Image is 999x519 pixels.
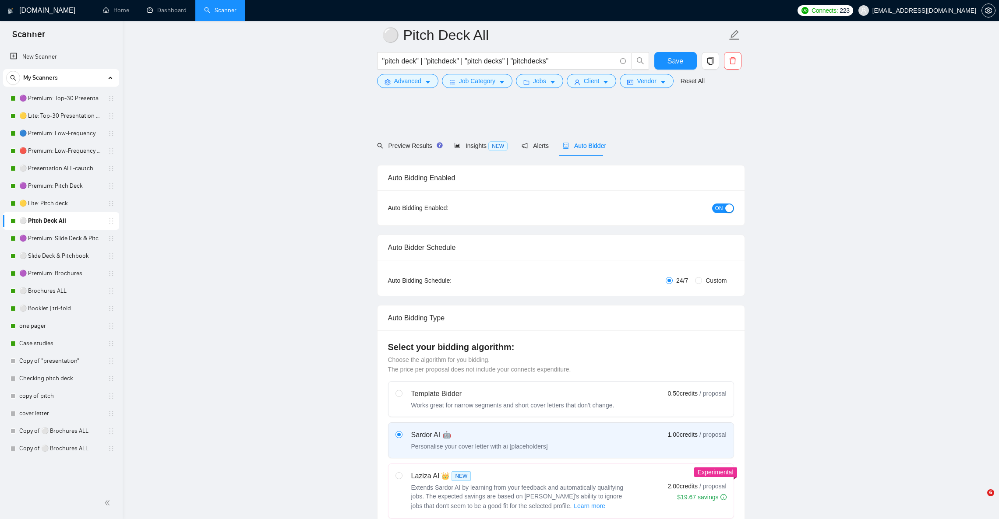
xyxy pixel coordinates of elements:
iframe: Intercom live chat [969,489,990,510]
span: Custom [702,276,730,285]
span: holder [108,112,115,119]
a: 🟣 Premium: Top-30 Presentation Keywords [19,90,102,107]
span: caret-down [550,79,556,85]
button: folderJobscaret-down [516,74,563,88]
span: holder [108,270,115,277]
span: holder [108,217,115,224]
span: holder [108,235,115,242]
input: Scanner name... [382,24,727,46]
span: copy [702,57,719,65]
div: Auto Bidding Enabled: [388,203,503,213]
span: NEW [488,141,508,151]
li: My Scanners [3,69,119,457]
span: edit [729,29,740,41]
a: Copy of ⚪ Brochures ALL [19,422,102,440]
span: holder [108,95,115,102]
span: holder [108,288,115,295]
span: Alerts [522,142,549,149]
span: bars [449,79,455,85]
span: NEW [452,471,471,481]
span: area-chart [454,142,460,148]
span: 1.00 credits [668,430,698,439]
span: robot [563,143,569,149]
span: notification [522,143,528,149]
span: Preview Results [377,142,440,149]
span: Jobs [533,76,546,86]
span: Vendor [637,76,656,86]
span: Connects: [812,6,838,15]
span: holder [108,200,115,207]
span: holder [108,428,115,435]
span: Insights [454,142,508,149]
a: one pager [19,317,102,335]
a: New Scanner [10,48,112,66]
span: search [7,75,20,81]
span: Experimental [698,469,734,476]
span: info-circle [720,494,727,500]
span: 223 [840,6,849,15]
a: 🟣 Premium: Slide Deck & Pitchbook [19,230,102,247]
button: setting [981,4,995,18]
span: caret-down [660,79,666,85]
button: search [6,71,20,85]
div: Works great for narrow segments and short cover letters that don't change. [411,401,614,410]
button: settingAdvancedcaret-down [377,74,438,88]
button: delete [724,52,741,70]
span: My Scanners [23,69,58,87]
span: holder [108,445,115,452]
a: copy of pitch [19,387,102,405]
div: Tooltip anchor [436,141,444,149]
span: double-left [104,498,113,507]
h4: Select your bidding algorithm: [388,341,734,353]
a: Case studies [19,335,102,352]
a: ⚪ Slide Deck & Pitchbook [19,247,102,265]
span: search [377,143,383,149]
a: 🔴 Premium: Low-Frequency Presentations [19,142,102,160]
a: Checking pitch deck [19,370,102,387]
span: caret-down [499,79,505,85]
a: 🟡 Lite: Pitch deck [19,195,102,212]
span: holder [108,252,115,259]
span: 👑 [441,471,450,481]
div: Auto Bidding Enabled [388,165,734,190]
span: user [861,7,867,14]
span: Learn more [574,501,605,511]
span: idcard [627,79,633,85]
span: folder [523,79,530,85]
span: setting [385,79,391,85]
span: / proposal [699,482,726,491]
a: searchScanner [204,7,237,14]
span: holder [108,375,115,382]
a: cover letter [19,405,102,422]
div: Auto Bidder Schedule [388,235,734,260]
span: holder [108,165,115,172]
a: 🟣 Premium: Pitch Deck [19,177,102,195]
a: 🟣 Premium: Brochures [19,265,102,282]
span: / proposal [699,430,726,439]
a: Copy of ⚪ Brochures ALL [19,440,102,457]
span: Advanced [394,76,421,86]
div: Personalise your cover letter with ai [placeholders] [411,442,548,451]
span: Extends Sardor AI by learning from your feedback and automatically qualifying jobs. The expected ... [411,484,624,509]
span: holder [108,130,115,137]
span: user [574,79,580,85]
span: 2.00 credits [668,481,698,491]
a: ⚪ Booklet | tri-fold... [19,300,102,317]
span: Save [667,56,683,67]
div: Laziza AI [411,471,630,481]
span: holder [108,410,115,417]
span: caret-down [425,79,431,85]
button: Laziza AI NEWExtends Sardor AI by learning from your feedback and automatically qualifying jobs. ... [573,501,606,511]
span: holder [108,358,115,365]
div: Auto Bidding Type [388,305,734,330]
a: Copy of "presentation" [19,352,102,370]
div: Auto Bidding Schedule: [388,276,503,285]
span: Job Category [459,76,495,86]
span: holder [108,323,115,330]
a: Reset All [681,76,705,86]
a: setting [981,7,995,14]
button: search [632,52,649,70]
a: dashboardDashboard [147,7,187,14]
span: / proposal [699,389,726,398]
span: info-circle [620,58,626,64]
